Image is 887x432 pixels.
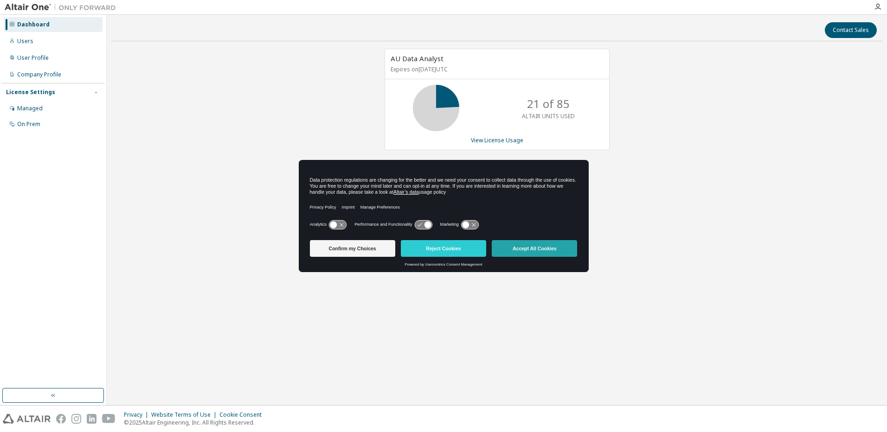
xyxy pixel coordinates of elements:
p: 21 of 85 [527,96,570,112]
div: Users [17,38,33,45]
button: Contact Sales [825,22,877,38]
div: License Settings [6,89,55,96]
div: User Profile [17,54,49,62]
img: instagram.svg [71,414,81,424]
img: altair_logo.svg [3,414,51,424]
span: AU Data Analyst [391,54,443,63]
div: Privacy [124,411,151,419]
img: facebook.svg [56,414,66,424]
a: View License Usage [471,136,523,144]
img: linkedin.svg [87,414,96,424]
div: Managed [17,105,43,112]
p: Expires on [DATE] UTC [391,65,601,73]
div: Dashboard [17,21,50,28]
div: Cookie Consent [219,411,267,419]
div: Website Terms of Use [151,411,219,419]
div: Company Profile [17,71,61,78]
p: © 2025 Altair Engineering, Inc. All Rights Reserved. [124,419,267,426]
img: youtube.svg [102,414,116,424]
img: Altair One [5,3,121,12]
p: ALTAIR UNITS USED [522,112,575,120]
div: On Prem [17,121,40,128]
